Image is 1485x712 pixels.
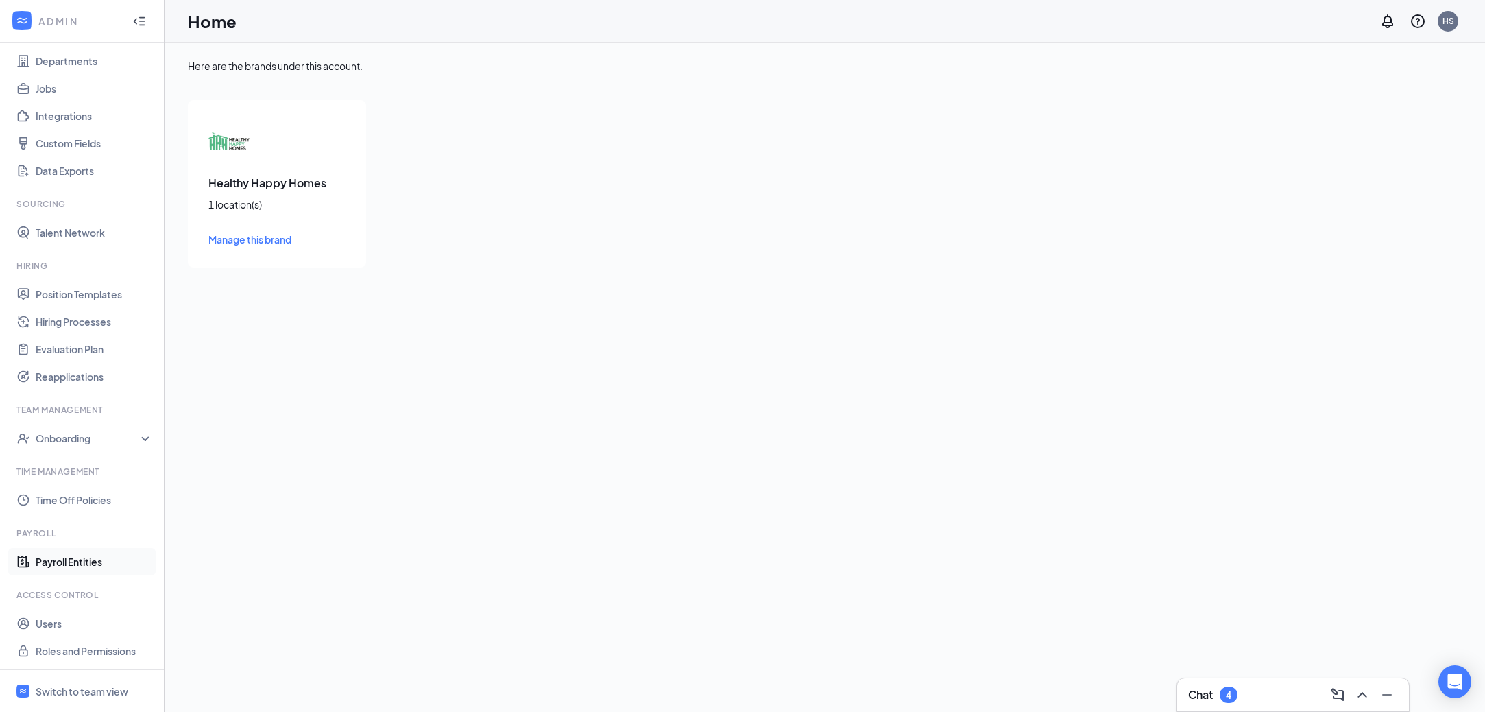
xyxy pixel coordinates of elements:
[1327,684,1349,706] button: ComposeMessage
[36,685,128,698] div: Switch to team view
[1438,665,1471,698] div: Open Intercom Messenger
[1329,687,1346,703] svg: ComposeMessage
[16,466,150,477] div: Time Management
[36,308,153,335] a: Hiring Processes
[36,548,153,575] a: Payroll Entities
[36,335,153,363] a: Evaluation Plan
[1376,684,1398,706] button: Minimize
[208,121,250,162] img: Healthy Happy Homes logo
[1226,689,1231,701] div: 4
[36,637,153,665] a: Roles and Permissions
[36,610,153,637] a: Users
[1379,687,1395,703] svg: Minimize
[1442,15,1454,27] div: HS
[16,198,150,210] div: Sourcing
[1351,684,1373,706] button: ChevronUp
[16,527,150,539] div: Payroll
[15,14,29,27] svg: WorkstreamLogo
[208,198,346,211] div: 1 location(s)
[208,176,346,191] h3: Healthy Happy Homes
[19,687,27,696] svg: WorkstreamLogo
[36,130,153,157] a: Custom Fields
[36,219,153,246] a: Talent Network
[1410,13,1426,29] svg: QuestionInfo
[1379,13,1396,29] svg: Notifications
[36,281,153,308] a: Position Templates
[36,157,153,185] a: Data Exports
[36,102,153,130] a: Integrations
[16,260,150,272] div: Hiring
[132,14,146,28] svg: Collapse
[16,431,30,445] svg: UserCheck
[36,486,153,514] a: Time Off Policies
[38,14,120,28] div: ADMIN
[208,233,291,246] span: Manage this brand
[36,47,153,75] a: Departments
[188,10,237,33] h1: Home
[16,589,150,601] div: Access control
[36,431,141,445] div: Onboarding
[36,363,153,390] a: Reapplications
[36,75,153,102] a: Jobs
[1188,687,1213,702] h3: Chat
[16,404,150,416] div: Team Management
[208,232,346,247] a: Manage this brand
[1354,687,1371,703] svg: ChevronUp
[188,59,1462,73] div: Here are the brands under this account.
